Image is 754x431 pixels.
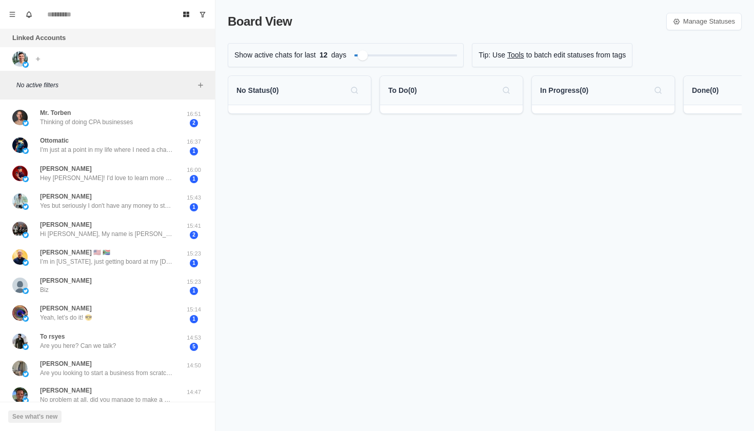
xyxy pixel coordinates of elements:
p: 15:23 [181,249,207,258]
p: 16:00 [181,166,207,174]
p: Biz [40,285,49,295]
p: I'm just at a point in my life where I need a change and want to see if there are opportunities t... [40,145,173,154]
p: [PERSON_NAME] [40,359,92,368]
img: picture [12,387,28,403]
p: No active filters [16,81,194,90]
a: Tools [507,50,524,61]
p: 14:53 [181,334,207,342]
span: 2 [190,231,198,239]
p: Done ( 0 ) [692,85,719,96]
p: I’m in [US_STATE], just getting board at my [DEMOGRAPHIC_DATA] job and looking to take it up a no... [40,257,173,266]
p: Linked Accounts [12,33,66,43]
p: Hi [PERSON_NAME], My name is [PERSON_NAME]. Been following you for a bit and have been intrigued ... [40,229,173,239]
p: Are you here? Can we talk? [40,341,116,350]
button: Search [346,82,363,99]
p: In Progress ( 0 ) [540,85,588,96]
p: [PERSON_NAME] 🇺🇸 🇿🇦 [40,248,110,257]
button: Add account [32,53,44,65]
span: 1 [190,259,198,267]
p: 16:37 [181,138,207,146]
img: picture [23,204,29,210]
p: [PERSON_NAME] [40,192,92,201]
span: 1 [190,315,198,323]
p: Yeah, let’s do it! 😎 [40,313,92,322]
p: 14:47 [181,388,207,397]
p: [PERSON_NAME] [40,386,92,395]
img: picture [23,371,29,377]
p: To rsyes [40,332,65,341]
p: to batch edit statuses from tags [526,50,626,61]
p: No problem at all, did you manage to make a start? [40,395,173,404]
p: Thinking of doing CPA businesses [40,117,133,127]
a: Manage Statuses [666,13,742,30]
img: picture [23,316,29,322]
button: Board View [178,6,194,23]
p: To Do ( 0 ) [388,85,417,96]
span: 12 [316,50,331,61]
span: 5 [190,343,198,351]
img: picture [23,344,29,350]
img: picture [23,120,29,126]
p: No Status ( 0 ) [236,85,279,96]
img: picture [12,110,28,125]
p: 14:50 [181,361,207,370]
button: Add filters [194,79,207,91]
p: [PERSON_NAME] [40,304,92,313]
div: Filter by activity days [358,50,368,61]
p: 15:43 [181,193,207,202]
p: 16:51 [181,110,207,119]
img: picture [12,51,28,67]
img: picture [23,398,29,404]
button: Search [650,82,666,99]
button: Notifications [21,6,37,23]
img: picture [23,288,29,294]
p: Are you looking to start a business from scratch? Or are you looking to acquire an already cash f... [40,368,173,378]
p: Tip: Use [479,50,505,61]
p: days [331,50,347,61]
img: picture [12,361,28,376]
span: 1 [190,147,198,155]
p: Show active chats for last [234,50,316,61]
button: See what's new [8,410,62,423]
img: picture [12,138,28,153]
button: Search [498,82,514,99]
img: picture [23,232,29,238]
button: Show unread conversations [194,6,211,23]
button: Menu [4,6,21,23]
img: picture [12,278,28,293]
img: picture [12,222,28,237]
span: 1 [190,203,198,211]
span: 2 [190,119,198,127]
img: picture [12,249,28,265]
img: picture [23,260,29,266]
img: picture [12,193,28,209]
img: picture [23,176,29,182]
span: 1 [190,287,198,295]
img: picture [12,334,28,349]
p: Mr. Torben [40,108,71,117]
span: 1 [190,175,198,183]
p: [PERSON_NAME] [40,164,92,173]
p: 15:41 [181,222,207,230]
p: Hey [PERSON_NAME]! I'd love to learn more about acquiring a "boring business" (imo no business is... [40,173,173,183]
p: 15:14 [181,305,207,314]
img: picture [12,166,28,181]
p: Board View [228,12,292,31]
img: picture [23,148,29,154]
p: Yes but seriously I don't have any money to start actually. What is your offer? [40,201,173,210]
p: [PERSON_NAME] [40,276,92,285]
p: [PERSON_NAME] [40,220,92,229]
p: 15:23 [181,278,207,286]
p: Ottomatic [40,136,69,145]
img: picture [12,305,28,321]
img: picture [23,62,29,68]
